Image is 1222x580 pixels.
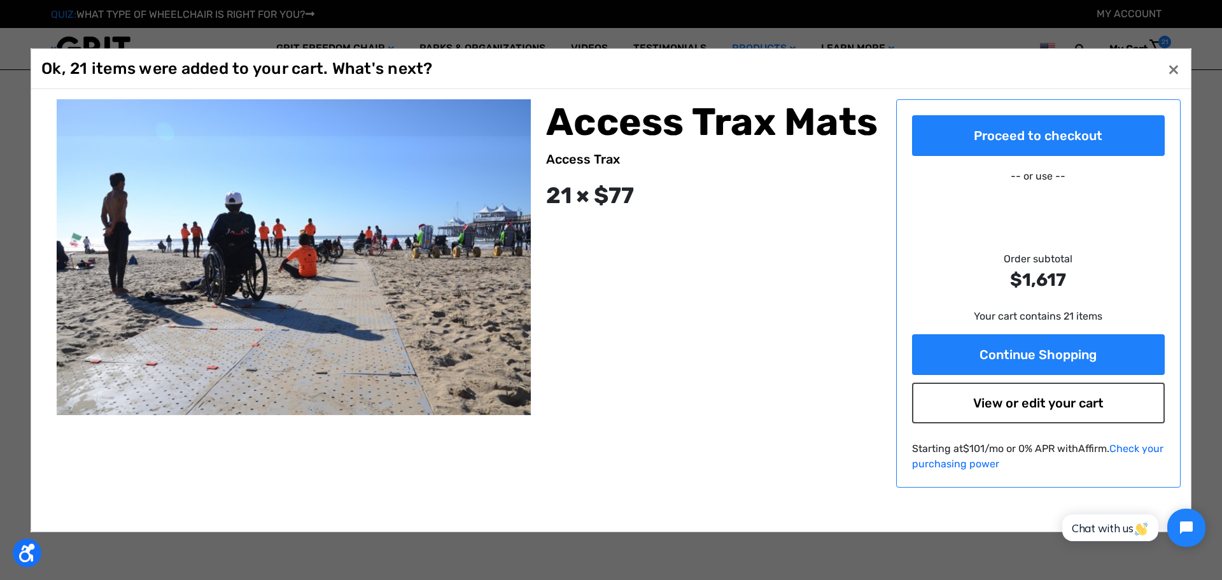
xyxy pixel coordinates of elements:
[912,441,1165,471] p: Starting at /mo or 0% APR with .
[41,59,433,78] h1: Ok, 21 items were added to your cart. What's next?
[546,178,880,212] div: 21 × $77
[912,115,1165,155] a: Proceed to checkout
[912,266,1165,293] strong: $1,617
[912,251,1165,293] div: Order subtotal
[1168,57,1179,81] span: ×
[963,442,985,454] span: $101
[1048,498,1216,558] iframe: Tidio Chat
[57,99,531,415] img: Access Trax Mats
[912,382,1165,423] a: View or edit your cart
[912,308,1165,323] p: Your cart contains 21 items
[912,168,1165,183] p: -- or use --
[912,188,1165,214] iframe: PayPal-paypal
[912,334,1165,374] a: Continue Shopping
[546,99,880,145] h2: Access Trax Mats
[546,149,880,168] div: Access Trax
[1078,442,1107,454] span: Affirm
[912,442,1163,469] a: Check your purchasing power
